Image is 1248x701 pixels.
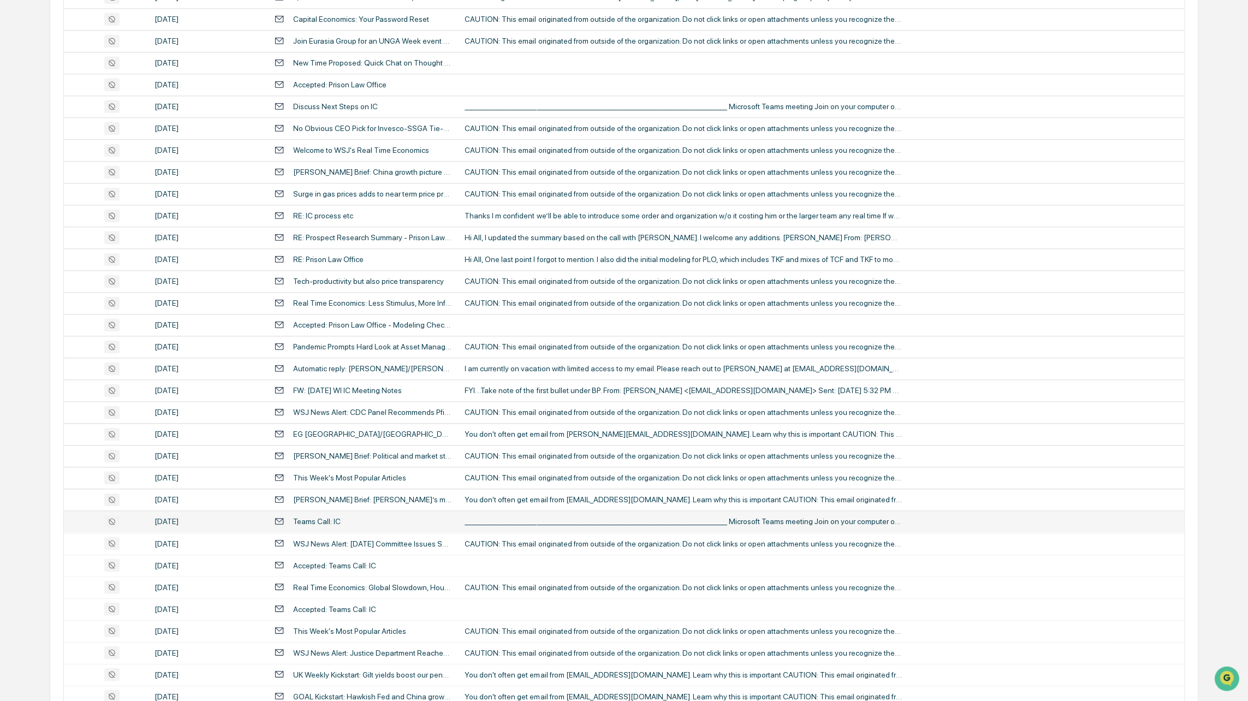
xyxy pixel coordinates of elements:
[465,692,901,700] div: You don't often get email from [EMAIL_ADDRESS][DOMAIN_NAME]. Learn why this is important CAUTION:...
[154,255,261,264] div: [DATE]
[293,386,402,395] div: FW: [DATE] WI IC Meeting Notes
[1213,665,1243,694] iframe: Open customer support
[465,146,901,155] div: CAUTION: This email originated from outside of the organization. Do not click links or open attac...
[154,211,261,220] div: [DATE]
[75,133,140,153] a: 🗄️Attestations
[154,189,261,198] div: [DATE]
[109,185,132,193] span: Pylon
[293,255,364,264] div: RE: Prison Law Office
[465,670,901,679] div: You don't often get email from [EMAIL_ADDRESS][DOMAIN_NAME]. Learn why this is important CAUTION:...
[293,583,451,591] div: Real Time Economics: Global Slowdown, Household Wealth and [PERSON_NAME]'s Unfolding Crisis
[22,138,70,148] span: Preclearance
[293,168,451,176] div: [PERSON_NAME] Brief: China growth picture worsens on Evergrande fallout
[465,299,901,307] div: CAUTION: This email originated from outside of the organization. Do not click links or open attac...
[293,604,376,613] div: Accepted: Teams Call: IC
[154,277,261,286] div: [DATE]
[465,430,901,438] div: You don't often get email from [PERSON_NAME][EMAIL_ADDRESS][DOMAIN_NAME]. Learn why this is impor...
[293,495,451,504] div: [PERSON_NAME] Brief: [PERSON_NAME]’s missed payment highlights continuing policy uncertainty
[465,189,901,198] div: CAUTION: This email originated from outside of the organization. Do not click links or open attac...
[154,58,261,67] div: [DATE]
[11,159,20,168] div: 🔎
[293,561,376,569] div: Accepted: Teams Call: IC
[293,299,451,307] div: Real Time Economics: Less Stimulus, More Inflation
[154,473,261,482] div: [DATE]
[465,364,901,373] div: I am currently on vacation with limited access to my email. Please reach out to [PERSON_NAME] at ...
[154,15,261,23] div: [DATE]
[293,211,353,220] div: RE: IC process etc
[293,320,451,329] div: Accepted: Prison Law Office - Modeling Check In
[154,517,261,526] div: [DATE]
[293,670,451,679] div: UK Weekly Kickstart: Gilt yields boost our pension basket (GSSTPENS)
[465,102,901,111] div: ________________________________________________________________________________ Microsoft Teams ...
[154,320,261,329] div: [DATE]
[154,539,261,548] div: [DATE]
[154,124,261,133] div: [DATE]
[154,146,261,155] div: [DATE]
[154,692,261,700] div: [DATE]
[37,94,138,103] div: We're available if you need us!
[293,517,341,526] div: Teams Call: IC
[22,158,69,169] span: Data Lookup
[465,408,901,417] div: CAUTION: This email originated from outside of the organization. Do not click links or open attac...
[465,583,901,591] div: CAUTION: This email originated from outside of the organization. Do not click links or open attac...
[293,58,451,67] div: New Time Proposed: Quick Chat on Thought Leadership
[154,386,261,395] div: [DATE]
[293,364,451,373] div: Automatic reply: [PERSON_NAME]/[PERSON_NAME]
[293,146,429,155] div: Welcome to WSJ's Real Time Economics
[77,185,132,193] a: Powered byPylon
[293,102,378,111] div: Discuss Next Steps on IC
[465,168,901,176] div: CAUTION: This email originated from outside of the organization. Do not click links or open attac...
[465,124,901,133] div: CAUTION: This email originated from outside of the organization. Do not click links or open attac...
[11,23,199,40] p: How can we help?
[293,342,451,351] div: Pandemic Prompts Hard Look at Asset Manager Brands
[293,692,451,700] div: GOAL Kickstart: Hawkish Fed and China growth headwinds in focus, but little market reaction
[465,648,901,657] div: CAUTION: This email originated from outside of the organization. Do not click links or open attac...
[11,84,31,103] img: 1746055101610-c473b297-6a78-478c-a979-82029cc54cd1
[465,452,901,460] div: CAUTION: This email originated from outside of the organization. Do not click links or open attac...
[154,626,261,635] div: [DATE]
[293,452,451,460] div: [PERSON_NAME] Brief: Political and market stresses will build as Turkey cuts rates
[293,80,387,89] div: Accepted: Prison Law Office
[465,37,901,45] div: CAUTION: This email originated from outside of the organization. Do not click links or open attac...
[293,626,406,635] div: This Week's Most Popular Articles
[293,648,451,657] div: WSJ News Alert: Justice Department Reaches Deal With Huawei Executive
[154,102,261,111] div: [DATE]
[154,495,261,504] div: [DATE]
[293,15,429,23] div: Capital Economics: Your Password Reset
[154,670,261,679] div: [DATE]
[11,139,20,147] div: 🖐️
[154,37,261,45] div: [DATE]
[79,139,88,147] div: 🗄️
[154,604,261,613] div: [DATE]
[154,648,261,657] div: [DATE]
[37,84,179,94] div: Start new chat
[465,517,901,526] div: ________________________________________________________________________________ Microsoft Teams ...
[465,211,901,220] div: Thanks I m confident we’ll be able to introduce some order and organization w/o it costing him or...
[154,80,261,89] div: [DATE]
[154,583,261,591] div: [DATE]
[293,430,451,438] div: EG [GEOGRAPHIC_DATA]/[GEOGRAPHIC_DATA]/[GEOGRAPHIC_DATA]: AUKUS’s economic impact will be small, ...
[154,561,261,569] div: [DATE]
[293,277,444,286] div: Tech-productivity but also price transparency
[465,386,901,395] div: FYI…Take note of the first bullet under BP. From: [PERSON_NAME] <[EMAIL_ADDRESS][DOMAIN_NAME]> Se...
[293,233,451,242] div: RE: Prospect Research Summary - Prison Law Office
[154,168,261,176] div: [DATE]
[154,452,261,460] div: [DATE]
[465,539,901,548] div: CAUTION: This email originated from outside of the organization. Do not click links or open attac...
[293,539,451,548] div: WSJ News Alert: [DATE] Committee Issues Subpoenas to Four Former [PERSON_NAME] Officials
[465,255,901,264] div: Hi All, One last point I forgot to mention. I also did the initial modeling for PLO, which includ...
[293,473,406,482] div: This Week's Most Popular Articles
[465,626,901,635] div: CAUTION: This email originated from outside of the organization. Do not click links or open attac...
[154,364,261,373] div: [DATE]
[293,124,451,133] div: No Obvious CEO Pick for Invesco-SSGA Tie-Up
[7,154,73,174] a: 🔎Data Lookup
[465,233,901,242] div: Hi All, I updated the summary based on the call with [PERSON_NAME]. I welcome any additions. [PER...
[465,15,901,23] div: CAUTION: This email originated from outside of the organization. Do not click links or open attac...
[465,342,901,351] div: CAUTION: This email originated from outside of the organization. Do not click links or open attac...
[7,133,75,153] a: 🖐️Preclearance
[293,408,451,417] div: WSJ News Alert: CDC Panel Recommends Pfizer [MEDICAL_DATA] Boosters for Seniors, Certain Adults W...
[154,430,261,438] div: [DATE]
[465,277,901,286] div: CAUTION: This email originated from outside of the organization. Do not click links or open attac...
